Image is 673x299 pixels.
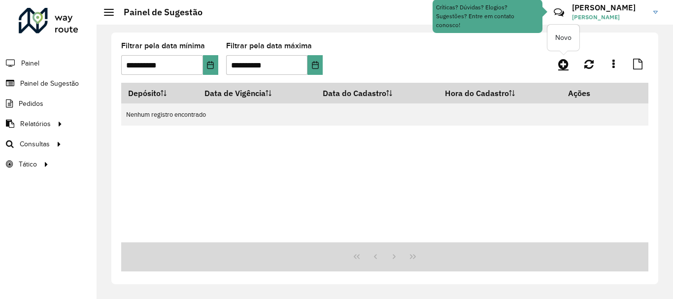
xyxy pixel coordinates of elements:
[20,119,51,129] span: Relatórios
[121,40,205,52] label: Filtrar pela data mínima
[561,83,620,103] th: Ações
[198,83,316,103] th: Data de Vigência
[121,83,198,103] th: Depósito
[19,99,43,109] span: Pedidos
[316,83,438,103] th: Data do Cadastro
[20,139,50,149] span: Consultas
[307,55,323,75] button: Choose Date
[121,103,648,126] td: Nenhum registro encontrado
[19,159,37,169] span: Tático
[547,25,579,51] div: Novo
[114,7,202,18] h2: Painel de Sugestão
[203,55,218,75] button: Choose Date
[572,3,646,12] h3: [PERSON_NAME]
[226,40,312,52] label: Filtrar pela data máxima
[548,2,570,23] a: Contato Rápido
[21,58,39,68] span: Painel
[20,78,79,89] span: Painel de Sugestão
[438,83,561,103] th: Hora do Cadastro
[572,13,646,22] span: [PERSON_NAME]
